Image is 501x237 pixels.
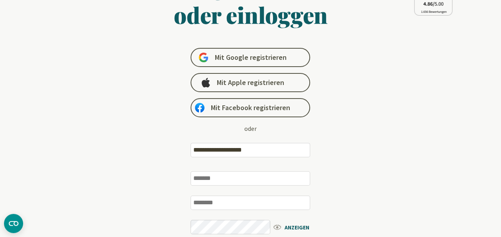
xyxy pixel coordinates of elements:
a: Mit Google registrieren [191,48,310,67]
span: Mit Facebook registrieren [211,103,290,113]
span: ANZEIGEN [272,222,318,232]
a: Mit Facebook registrieren [191,98,310,117]
span: Mit Google registrieren [214,53,286,62]
span: Mit Apple registrieren [217,78,284,87]
a: Mit Apple registrieren [191,73,310,92]
div: oder [244,124,257,133]
button: CMP-Widget öffnen [4,214,23,233]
